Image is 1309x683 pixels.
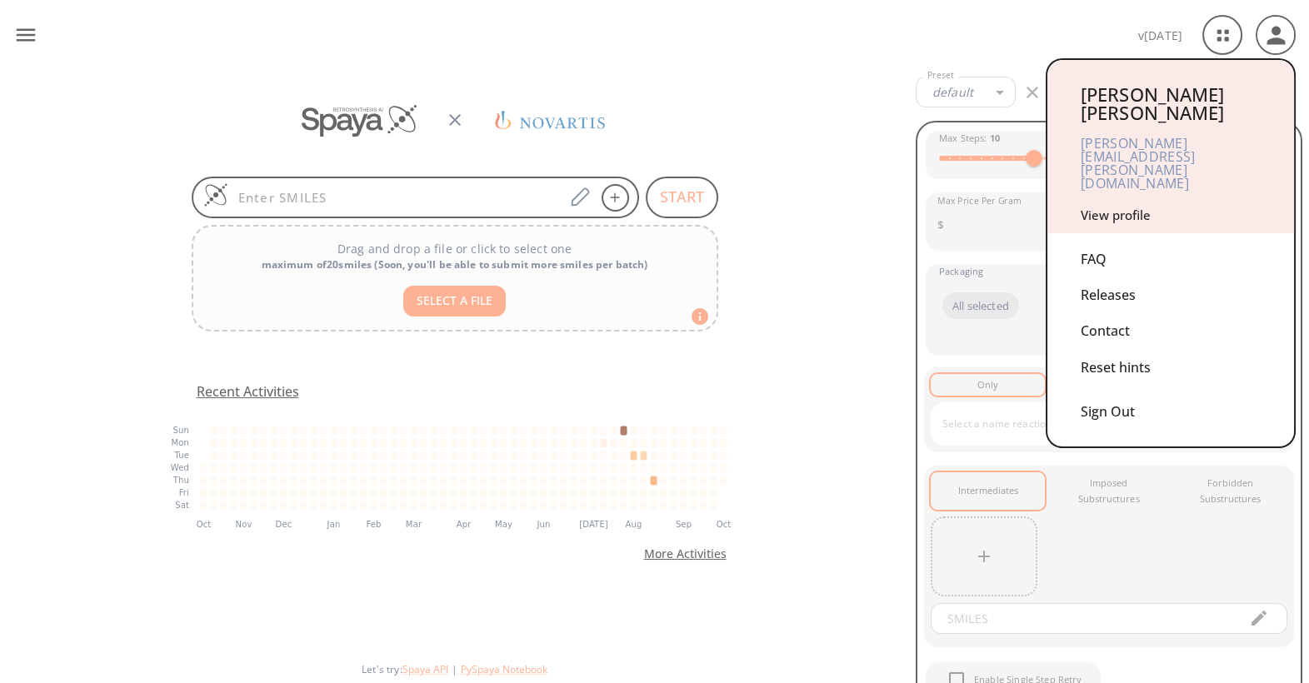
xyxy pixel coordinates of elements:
[1081,122,1261,205] div: [PERSON_NAME][EMAIL_ADDRESS][PERSON_NAME][DOMAIN_NAME]
[1081,207,1151,223] a: View profile
[1081,85,1261,122] div: [PERSON_NAME] [PERSON_NAME]
[1081,386,1261,430] div: Sign Out
[1081,277,1261,313] div: Releases
[1081,313,1261,349] div: Contact
[1081,242,1261,277] div: FAQ
[1081,350,1261,386] div: Reset hints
